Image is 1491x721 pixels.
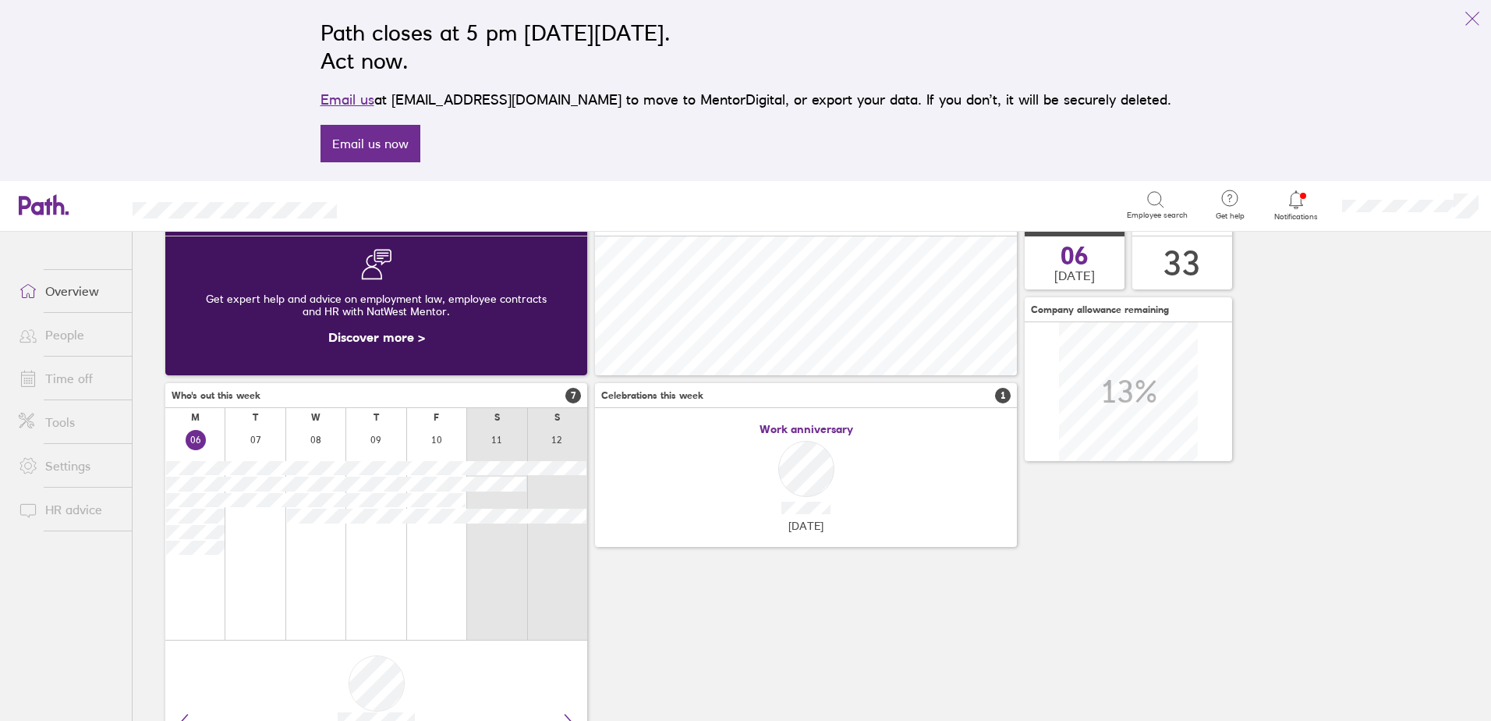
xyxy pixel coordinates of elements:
[6,407,132,438] a: Tools
[311,412,321,423] div: W
[191,412,200,423] div: M
[6,319,132,350] a: People
[321,89,1171,111] p: at [EMAIL_ADDRESS][DOMAIN_NAME] to move to MentorDigital, or export your data. If you don’t, it w...
[1127,211,1188,220] span: Employee search
[253,412,258,423] div: T
[565,388,581,403] span: 7
[1061,243,1089,268] span: 06
[1271,189,1322,222] a: Notifications
[328,329,425,345] a: Discover more >
[554,412,560,423] div: S
[374,412,379,423] div: T
[6,363,132,394] a: Time off
[379,197,419,211] div: Search
[321,91,374,108] a: Email us
[1271,212,1322,222] span: Notifications
[1163,243,1201,283] div: 33
[172,390,260,401] span: Who's out this week
[788,520,823,532] span: [DATE]
[321,19,1171,75] h2: Path closes at 5 pm [DATE][DATE]. Act now.
[6,494,132,525] a: HR advice
[178,280,575,330] div: Get expert help and advice on employment law, employee contracts and HR with NatWest Mentor.
[494,412,500,423] div: S
[6,450,132,481] a: Settings
[995,388,1011,403] span: 1
[1031,304,1169,315] span: Company allowance remaining
[6,275,132,307] a: Overview
[760,423,853,435] span: Work anniversary
[1205,211,1255,221] span: Get help
[321,125,420,162] a: Email us now
[601,390,703,401] span: Celebrations this week
[1054,268,1095,282] span: [DATE]
[434,412,439,423] div: F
